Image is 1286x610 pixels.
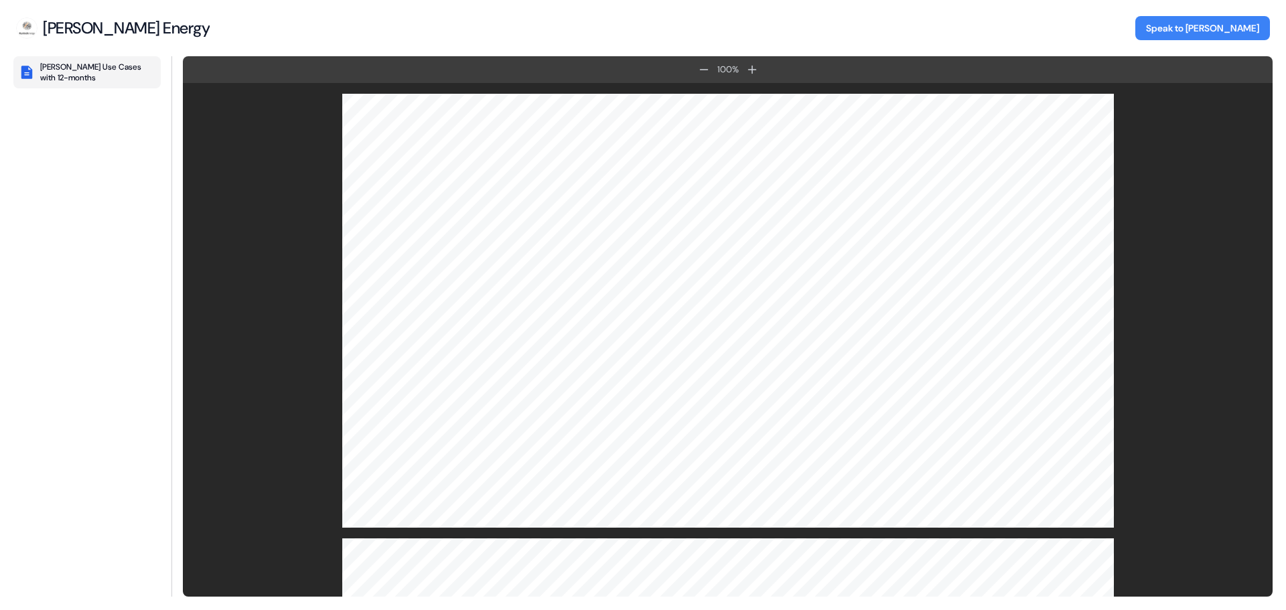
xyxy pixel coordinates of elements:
div: [PERSON_NAME] Energy [43,18,210,38]
button: [PERSON_NAME] Use Cases with 12-months [13,56,161,88]
div: 100 % [715,63,741,76]
button: Speak to [PERSON_NAME] [1135,16,1270,40]
div: [PERSON_NAME] Use Cases with 12-months [40,62,155,83]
